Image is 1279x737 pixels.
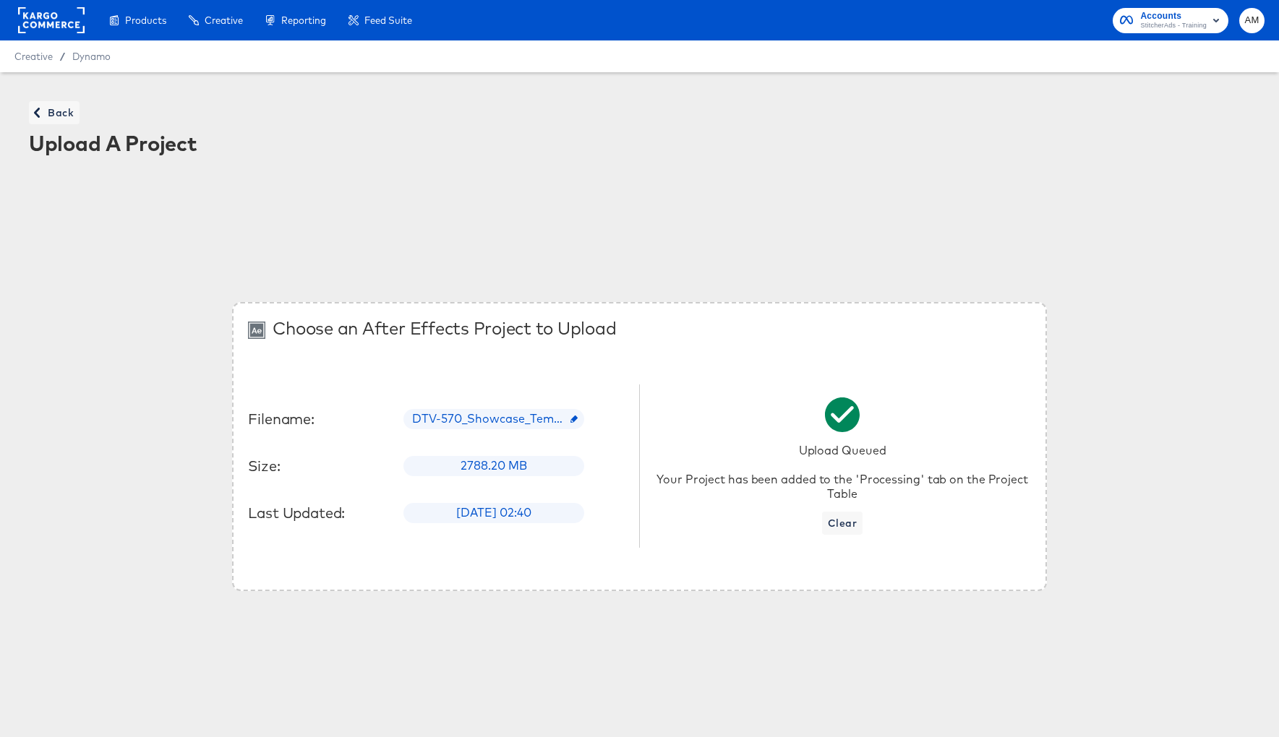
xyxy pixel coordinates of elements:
button: AccountsStitcherAds - Training [1113,8,1228,33]
a: Dynamo [72,51,111,62]
span: AM [1245,12,1259,29]
span: Products [125,14,166,26]
div: Choose an After Effects Project to Upload [273,318,616,338]
div: Filename: [248,410,393,428]
span: 2788.20 MB [452,457,536,474]
span: DTV-570_Showcase_Template_20_Stories_9x16_collected_4.zip [403,410,584,427]
span: [DATE] 02:40 [448,504,540,521]
span: Creative [14,51,53,62]
span: / [53,51,72,62]
div: Upload Queued Your Project has been added to the 'Processing' tab on the Project Table [654,443,1030,501]
span: Feed Suite [364,14,412,26]
span: Creative [205,14,243,26]
div: Size: [248,457,393,475]
span: Reporting [281,14,326,26]
button: Back [29,101,80,124]
button: AM [1239,8,1265,33]
span: Accounts [1140,9,1207,24]
span: StitcherAds - Training [1140,20,1207,32]
span: Clear [828,514,857,533]
div: Last Updated: [248,504,393,522]
button: Clear [822,512,863,535]
div: DTV-570_Showcase_Template_20_Stories_9x16_collected_4.zip [403,409,584,429]
div: Upload A Project [29,132,1250,155]
span: Back [35,104,74,122]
